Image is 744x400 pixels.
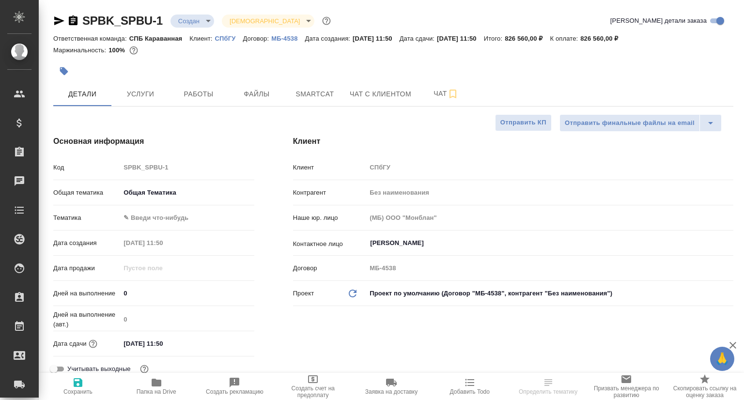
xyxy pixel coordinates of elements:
[710,347,734,371] button: 🙏
[714,349,730,369] span: 🙏
[500,117,546,128] span: Отправить КП
[53,15,65,27] button: Скопировать ссылку для ЯМессенджера
[120,337,205,351] input: ✎ Введи что-нибудь
[450,388,490,395] span: Добавить Todo
[233,88,280,100] span: Файлы
[120,236,205,250] input: Пустое поле
[222,15,314,28] div: Создан
[437,35,484,42] p: [DATE] 11:50
[215,34,243,42] a: СПбГУ
[53,238,120,248] p: Дата создания
[505,35,550,42] p: 826 560,00 ₽
[423,88,469,100] span: Чат
[320,15,333,27] button: Доп статусы указывают на важность/срочность заказа
[53,35,129,42] p: Ответственная команда:
[293,163,367,172] p: Клиент
[509,373,588,400] button: Определить тематику
[127,44,140,57] button: 0.00 RUB;
[120,185,254,201] div: Общая Тематика
[305,35,353,42] p: Дата создания:
[175,88,222,100] span: Работы
[495,114,552,131] button: Отправить КП
[610,16,707,26] span: [PERSON_NAME] детали заказа
[366,261,733,275] input: Пустое поле
[484,35,505,42] p: Итого:
[293,289,314,298] p: Проект
[293,213,367,223] p: Наше юр. лицо
[53,136,254,147] h4: Основная информация
[53,188,120,198] p: Общая тематика
[366,160,733,174] input: Пустое поле
[519,388,577,395] span: Определить тематику
[175,17,202,25] button: Создан
[137,388,176,395] span: Папка на Drive
[366,285,733,302] div: Проект по умолчанию (Договор "МБ-4538", контрагент "Без наименования")
[365,388,418,395] span: Заявка на доставку
[271,35,305,42] p: МБ-4538
[352,373,431,400] button: Заявка на доставку
[400,35,437,42] p: Дата сдачи:
[274,373,352,400] button: Создать счет на предоплату
[293,136,733,147] h4: Клиент
[67,364,131,374] span: Учитывать выходные
[53,310,120,329] p: Дней на выполнение (авт.)
[189,35,215,42] p: Клиент:
[59,88,106,100] span: Детали
[53,61,75,82] button: Добавить тэг
[431,373,509,400] button: Добавить Todo
[550,35,580,42] p: К оплате:
[120,210,254,226] div: ✎ Введи что-нибудь
[82,14,163,27] a: SPBK_SPBU-1
[120,312,254,326] input: Пустое поле
[580,35,625,42] p: 826 560,00 ₽
[124,213,242,223] div: ✎ Введи что-нибудь
[227,17,303,25] button: [DEMOGRAPHIC_DATA]
[366,211,733,225] input: Пустое поле
[87,338,99,350] button: Если добавить услуги и заполнить их объемом, то дата рассчитается автоматически
[39,373,117,400] button: Сохранить
[559,114,700,132] button: Отправить финальные файлы на email
[53,163,120,172] p: Код
[53,46,108,54] p: Маржинальность:
[593,385,660,399] span: Призвать менеджера по развитию
[271,34,305,42] a: МБ-4538
[292,88,338,100] span: Smartcat
[170,15,214,28] div: Создан
[53,263,120,273] p: Дата продажи
[366,185,733,200] input: Пустое поле
[293,188,367,198] p: Контрагент
[293,239,367,249] p: Контактное лицо
[120,160,254,174] input: Пустое поле
[196,373,274,400] button: Создать рекламацию
[206,388,263,395] span: Создать рекламацию
[138,363,151,375] button: Выбери, если сб и вс нужно считать рабочими днями для выполнения заказа.
[671,385,738,399] span: Скопировать ссылку на оценку заказа
[63,388,93,395] span: Сохранить
[293,263,367,273] p: Договор
[447,88,459,100] svg: Подписаться
[129,35,190,42] p: СПБ Караванная
[728,242,730,244] button: Open
[117,373,196,400] button: Папка на Drive
[565,118,695,129] span: Отправить финальные файлы на email
[117,88,164,100] span: Услуги
[53,213,120,223] p: Тематика
[53,339,87,349] p: Дата сдачи
[279,385,346,399] span: Создать счет на предоплату
[120,261,205,275] input: Пустое поле
[67,15,79,27] button: Скопировать ссылку
[120,286,254,300] input: ✎ Введи что-нибудь
[53,289,120,298] p: Дней на выполнение
[215,35,243,42] p: СПбГУ
[108,46,127,54] p: 100%
[666,373,744,400] button: Скопировать ссылку на оценку заказа
[559,114,722,132] div: split button
[353,35,400,42] p: [DATE] 11:50
[350,88,411,100] span: Чат с клиентом
[587,373,666,400] button: Призвать менеджера по развитию
[243,35,272,42] p: Договор:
